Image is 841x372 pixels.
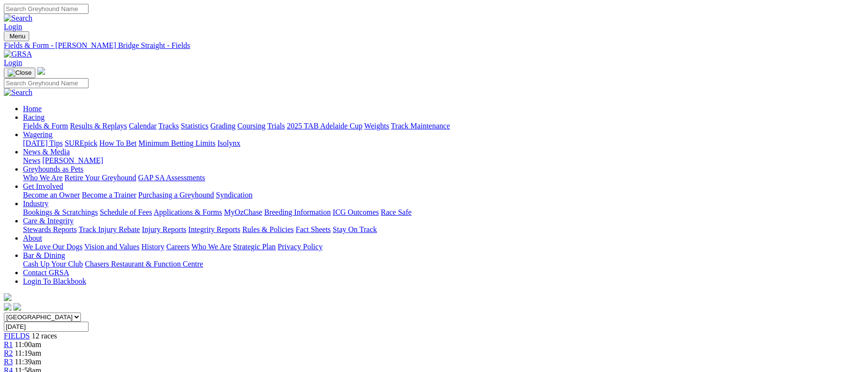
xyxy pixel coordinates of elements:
[381,208,411,216] a: Race Safe
[391,122,450,130] a: Track Maintenance
[138,191,214,199] a: Purchasing a Greyhound
[23,156,40,164] a: News
[4,50,32,58] img: GRSA
[138,174,205,182] a: GAP SA Assessments
[82,191,136,199] a: Become a Trainer
[224,208,262,216] a: MyOzChase
[100,208,152,216] a: Schedule of Fees
[4,293,11,301] img: logo-grsa-white.png
[264,208,331,216] a: Breeding Information
[23,174,837,182] div: Greyhounds as Pets
[296,225,331,233] a: Fact Sheets
[23,130,53,139] a: Wagering
[242,225,294,233] a: Rules & Policies
[100,139,137,147] a: How To Bet
[13,303,21,311] img: twitter.svg
[4,58,22,67] a: Login
[15,349,41,357] span: 11:19am
[23,208,98,216] a: Bookings & Scratchings
[23,208,837,217] div: Industry
[4,303,11,311] img: facebook.svg
[23,268,69,277] a: Contact GRSA
[23,105,42,113] a: Home
[138,139,215,147] a: Minimum Betting Limits
[4,14,33,23] img: Search
[23,234,42,242] a: About
[333,208,379,216] a: ICG Outcomes
[23,260,837,268] div: Bar & Dining
[237,122,266,130] a: Coursing
[4,88,33,97] img: Search
[85,260,203,268] a: Chasers Restaurant & Function Centre
[191,243,231,251] a: Who We Are
[23,122,837,130] div: Racing
[216,191,252,199] a: Syndication
[142,225,186,233] a: Injury Reports
[32,332,57,340] span: 12 races
[4,41,837,50] a: Fields & Form - [PERSON_NAME] Bridge Straight - Fields
[217,139,240,147] a: Isolynx
[364,122,389,130] a: Weights
[23,225,837,234] div: Care & Integrity
[23,191,837,199] div: Get Involved
[129,122,157,130] a: Calendar
[23,122,68,130] a: Fields & Form
[4,23,22,31] a: Login
[4,31,29,41] button: Toggle navigation
[23,260,83,268] a: Cash Up Your Club
[233,243,276,251] a: Strategic Plan
[23,182,63,190] a: Get Involved
[65,139,97,147] a: SUREpick
[23,113,45,121] a: Racing
[23,243,837,251] div: About
[23,156,837,165] div: News & Media
[4,78,89,88] input: Search
[154,208,222,216] a: Applications & Forms
[70,122,127,130] a: Results & Replays
[4,68,35,78] button: Toggle navigation
[4,358,13,366] a: R3
[4,4,89,14] input: Search
[15,340,41,349] span: 11:00am
[42,156,103,164] a: [PERSON_NAME]
[211,122,235,130] a: Grading
[141,243,164,251] a: History
[23,199,48,208] a: Industry
[65,174,136,182] a: Retire Your Greyhound
[15,358,41,366] span: 11:39am
[23,217,74,225] a: Care & Integrity
[23,243,82,251] a: We Love Our Dogs
[78,225,140,233] a: Track Injury Rebate
[23,139,837,148] div: Wagering
[23,174,63,182] a: Who We Are
[23,251,65,259] a: Bar & Dining
[10,33,25,40] span: Menu
[23,148,70,156] a: News & Media
[188,225,240,233] a: Integrity Reports
[23,139,63,147] a: [DATE] Tips
[23,165,83,173] a: Greyhounds as Pets
[37,67,45,75] img: logo-grsa-white.png
[278,243,323,251] a: Privacy Policy
[23,225,77,233] a: Stewards Reports
[333,225,377,233] a: Stay On Track
[4,332,30,340] a: FIELDS
[4,349,13,357] a: R2
[4,322,89,332] input: Select date
[181,122,209,130] a: Statistics
[267,122,285,130] a: Trials
[4,340,13,349] a: R1
[84,243,139,251] a: Vision and Values
[8,69,32,77] img: Close
[23,191,80,199] a: Become an Owner
[158,122,179,130] a: Tracks
[166,243,190,251] a: Careers
[287,122,362,130] a: 2025 TAB Adelaide Cup
[23,277,86,285] a: Login To Blackbook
